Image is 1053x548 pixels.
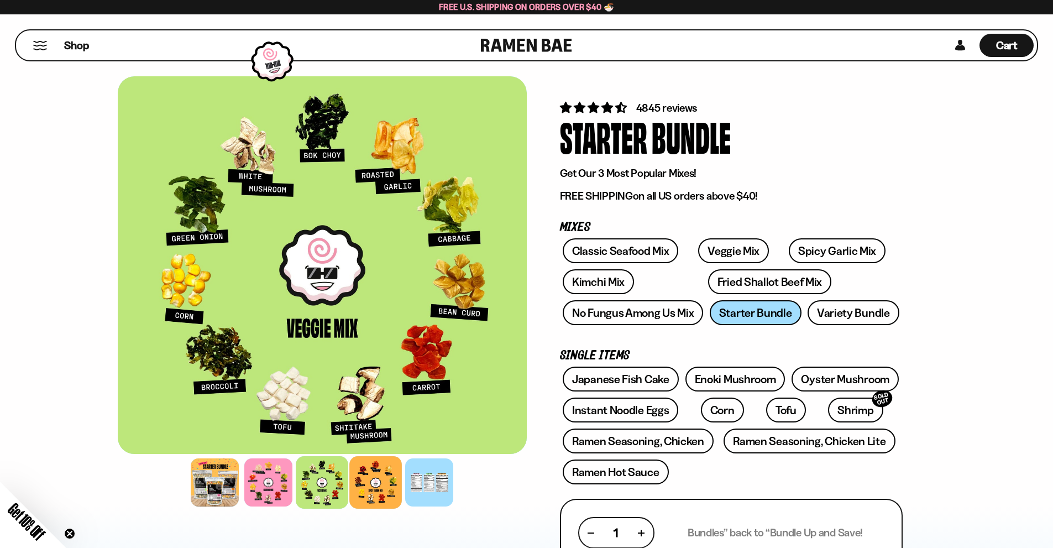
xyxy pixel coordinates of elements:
[64,34,89,57] a: Shop
[701,398,744,422] a: Corn
[560,116,647,157] div: Starter
[828,398,883,422] a: ShrimpSOLD OUT
[789,238,886,263] a: Spicy Garlic Mix
[439,2,614,12] span: Free U.S. Shipping on Orders over $40 🍜
[614,526,618,540] span: 1
[64,528,75,539] button: Close teaser
[5,500,48,543] span: Get 10% Off
[792,367,899,392] a: Oyster Mushroom
[560,189,633,202] strong: FREE SHIPPING
[724,429,895,453] a: Ramen Seasoning, Chicken Lite
[563,367,679,392] a: Japanese Fish Cake
[563,398,678,422] a: Instant Noodle Eggs
[870,388,894,410] div: SOLD OUT
[652,116,731,157] div: Bundle
[560,351,903,361] p: Single Items
[560,101,629,114] span: 4.71 stars
[808,300,899,325] a: Variety Bundle
[708,269,831,294] a: Fried Shallot Beef Mix
[563,238,678,263] a: Classic Seafood Mix
[636,101,698,114] span: 4845 reviews
[563,429,714,453] a: Ramen Seasoning, Chicken
[563,460,669,484] a: Ramen Hot Sauce
[685,367,785,392] a: Enoki Mushroom
[560,189,903,203] p: on all US orders above $40!
[979,30,1034,60] div: Cart
[64,38,89,53] span: Shop
[563,300,703,325] a: No Fungus Among Us Mix
[560,222,903,233] p: Mixes
[766,398,806,422] a: Tofu
[560,166,903,180] p: Get Our 3 Most Popular Mixes!
[996,39,1018,52] span: Cart
[33,41,48,50] button: Mobile Menu Trigger
[698,238,769,263] a: Veggie Mix
[563,269,634,294] a: Kimchi Mix
[688,526,863,540] p: Bundles” back to “Bundle Up and Save!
